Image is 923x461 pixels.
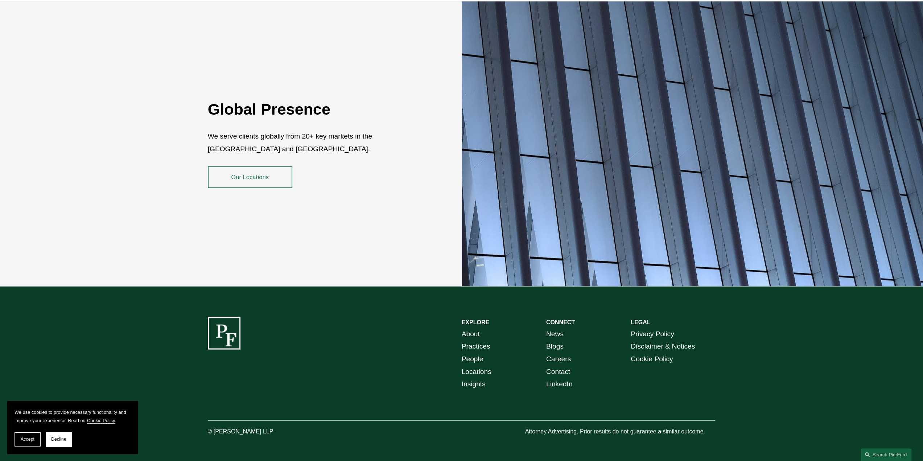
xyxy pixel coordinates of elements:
[7,401,138,454] section: Cookie banner
[631,319,650,325] strong: LEGAL
[462,378,486,390] a: Insights
[208,99,419,118] h2: Global Presence
[546,340,564,353] a: Blogs
[87,418,115,423] a: Cookie Policy
[546,328,564,340] a: News
[21,437,34,442] span: Accept
[462,353,483,365] a: People
[208,166,292,188] a: Our Locations
[462,328,480,340] a: About
[546,365,570,378] a: Contact
[631,328,674,340] a: Privacy Policy
[546,319,575,325] strong: CONNECT
[15,432,41,446] button: Accept
[525,426,715,437] p: Attorney Advertising. Prior results do not guarantee a similar outcome.
[46,432,72,446] button: Decline
[861,448,911,461] a: Search this site
[546,353,571,365] a: Careers
[462,365,491,378] a: Locations
[462,319,489,325] strong: EXPLORE
[208,130,419,155] p: We serve clients globally from 20+ key markets in the [GEOGRAPHIC_DATA] and [GEOGRAPHIC_DATA].
[51,437,66,442] span: Decline
[546,378,573,390] a: LinkedIn
[631,340,695,353] a: Disclaimer & Notices
[462,340,490,353] a: Practices
[15,408,131,425] p: We use cookies to provide necessary functionality and improve your experience. Read our .
[631,353,673,365] a: Cookie Policy
[208,426,314,437] p: © [PERSON_NAME] LLP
